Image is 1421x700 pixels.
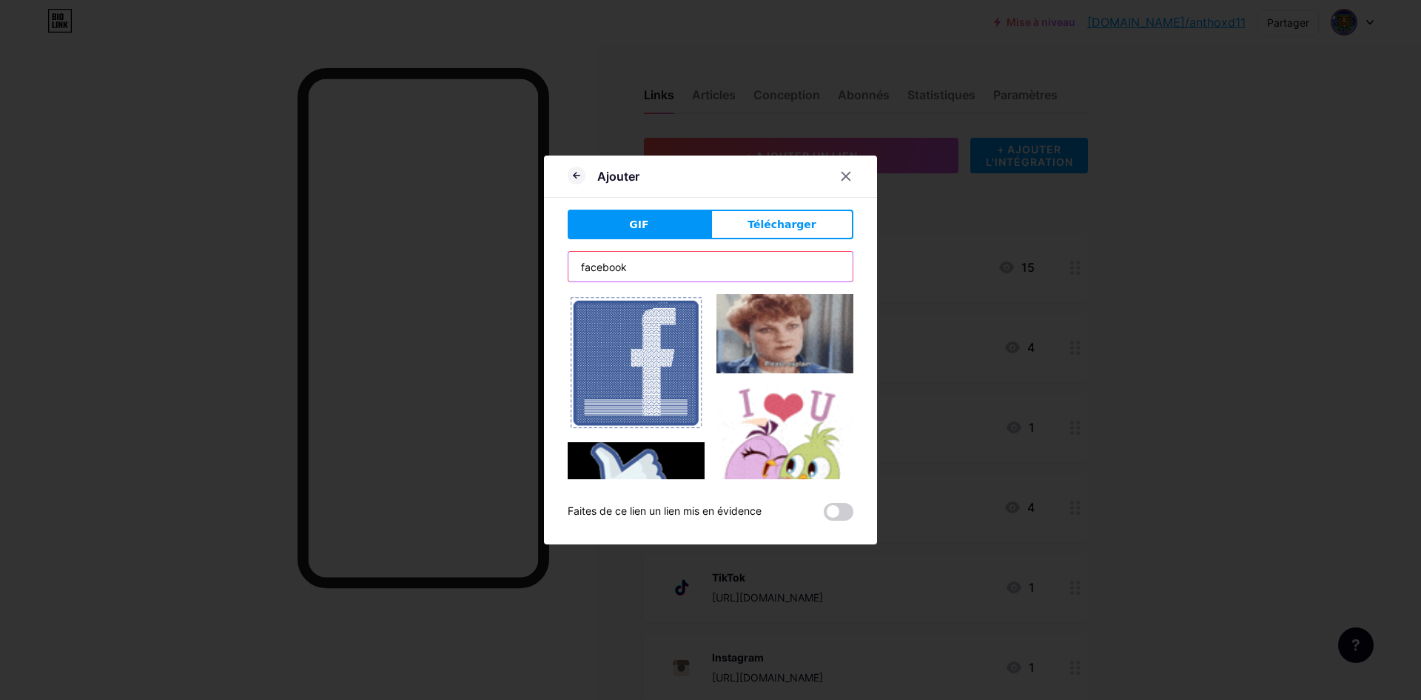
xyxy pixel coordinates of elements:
img: Gihpy [568,294,705,430]
font: Télécharger [748,219,816,230]
img: Gihpy [568,442,705,559]
font: GIF [629,219,648,230]
input: Recherche [568,252,853,281]
font: Ajouter [597,169,639,184]
button: Télécharger [710,210,853,239]
font: Faites de ce lien un lien mis en évidence [568,504,762,517]
img: Gihpy [716,294,853,373]
button: GIF [568,210,710,239]
img: Gihpy [716,385,853,522]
